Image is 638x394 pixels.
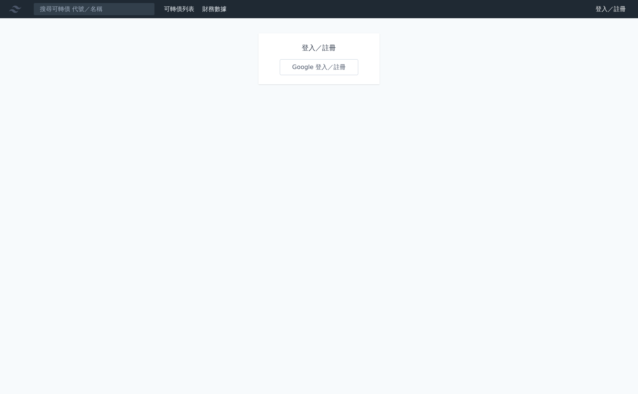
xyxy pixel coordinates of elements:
a: Google 登入／註冊 [280,59,359,75]
a: 登入／註冊 [589,3,632,15]
input: 搜尋可轉債 代號／名稱 [33,3,155,16]
a: 可轉債列表 [164,5,194,13]
a: 財務數據 [202,5,227,13]
h1: 登入／註冊 [280,43,359,53]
